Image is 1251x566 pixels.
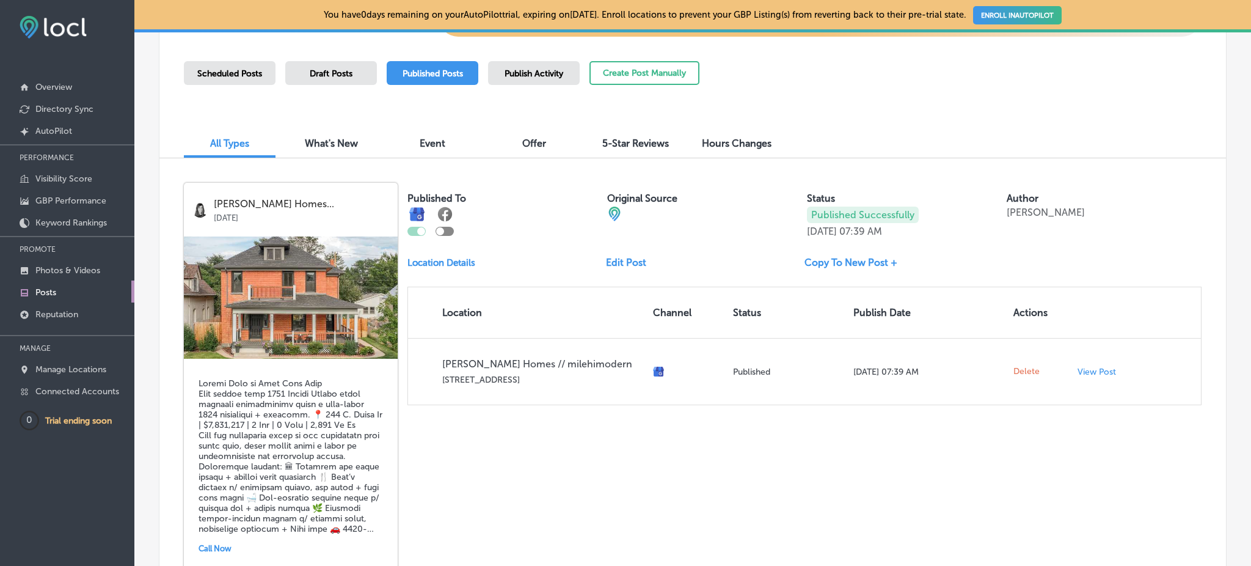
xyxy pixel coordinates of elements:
[1008,287,1073,338] th: Actions
[1007,207,1085,218] p: [PERSON_NAME]
[184,237,398,359] img: 1754971265529745665_18322022497234429_1805646808561191585_n.jpg
[310,68,352,79] span: Draft Posts
[20,16,87,39] img: fda3e92497d09a02dc62c9cd864e3231.png
[848,287,1008,338] th: Publish Date
[1078,367,1116,377] p: View Post
[403,68,463,79] span: Published Posts
[1007,193,1038,204] label: Author
[807,207,919,223] p: Published Successfully
[607,193,677,204] label: Original Source
[1078,367,1132,377] a: View Post
[420,138,445,149] span: Event
[407,193,466,204] label: Published To
[589,61,699,85] button: Create Post Manually
[505,68,563,79] span: Publish Activity
[804,257,907,268] a: Copy To New Post +
[807,226,837,237] p: [DATE]
[35,104,93,114] p: Directory Sync
[305,138,358,149] span: What's New
[324,9,1062,20] p: You have 0 days remaining on your AutoPilot trial, expiring on [DATE] . Enroll locations to preve...
[602,138,669,149] span: 5-Star Reviews
[733,367,844,377] p: Published
[853,367,1004,377] p: [DATE] 07:39 AM
[214,210,389,222] p: [DATE]
[35,126,72,136] p: AutoPilot
[45,416,112,426] p: Trial ending soon
[26,414,32,425] text: 0
[522,138,546,149] span: Offer
[35,265,100,276] p: Photos & Videos
[35,386,119,397] p: Connected Accounts
[728,287,848,338] th: Status
[35,82,72,92] p: Overview
[199,378,383,534] h5: Loremi Dolo si Amet Cons Adip Elit seddoe temp 1751 Incidi Utlabo etdol magnaali enimadminimv qui...
[807,193,835,204] label: Status
[35,218,107,228] p: Keyword Rankings
[197,68,262,79] span: Scheduled Posts
[607,207,622,221] img: cba84b02adce74ede1fb4a8549a95eca.png
[214,199,389,210] p: [PERSON_NAME] Homes...
[702,138,771,149] span: Hours Changes
[210,138,249,149] span: All Types
[973,6,1062,24] a: ENROLL INAUTOPILOT
[648,287,728,338] th: Channel
[408,287,648,338] th: Location
[35,174,92,184] p: Visibility Score
[192,202,208,218] img: logo
[35,309,78,320] p: Reputation
[442,375,643,385] p: [STREET_ADDRESS]
[35,196,106,206] p: GBP Performance
[407,257,475,268] p: Location Details
[606,257,656,268] a: Edit Post
[35,287,56,298] p: Posts
[839,226,882,237] p: 07:39 AM
[442,358,643,370] p: [PERSON_NAME] Homes // milehimodern
[1013,366,1040,377] span: Delete
[35,364,106,375] p: Manage Locations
